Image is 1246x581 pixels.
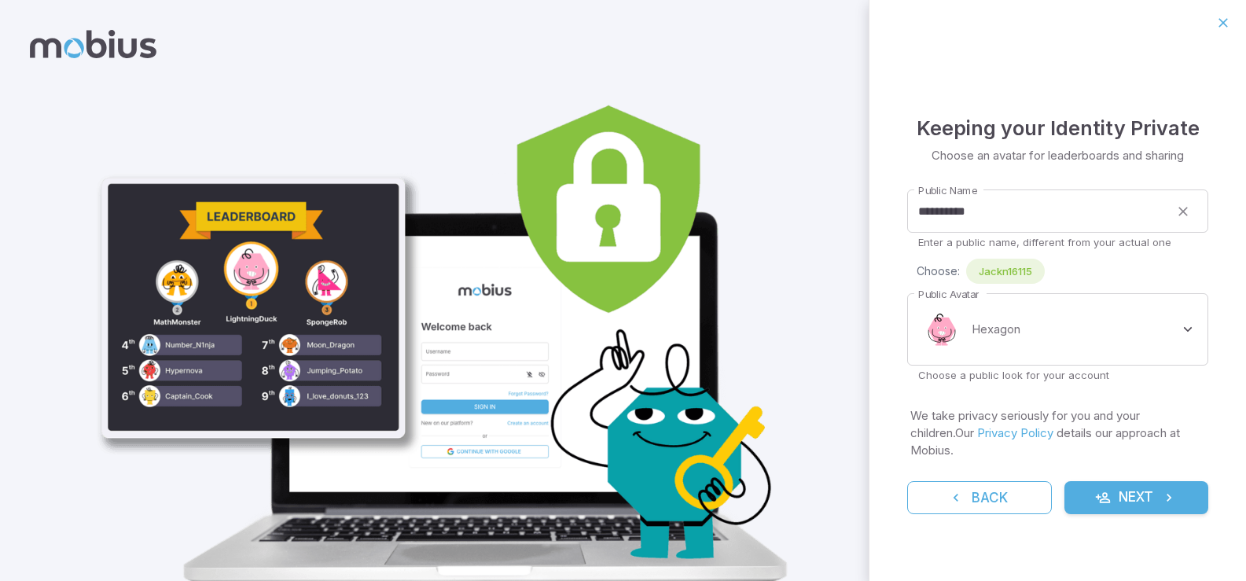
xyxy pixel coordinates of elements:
p: Hexagon [972,321,1020,338]
p: Choose an avatar for leaderboards and sharing [932,147,1184,164]
label: Public Name [918,183,977,198]
span: Jackn16115 [966,263,1045,279]
label: Public Avatar [918,287,979,302]
img: hexagon.svg [918,306,965,353]
p: Choose a public look for your account [918,368,1197,382]
a: Privacy Policy [977,425,1053,440]
button: Back [907,481,1052,514]
h4: Keeping your Identity Private [917,112,1200,144]
div: Jackn16115 [966,259,1045,284]
div: Choose: [917,259,1208,284]
button: Next [1064,481,1209,514]
p: We take privacy seriously for you and your children. Our details our approach at Mobius. [910,407,1205,459]
p: Enter a public name, different from your actual one [918,235,1197,249]
button: clear [1169,197,1197,226]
